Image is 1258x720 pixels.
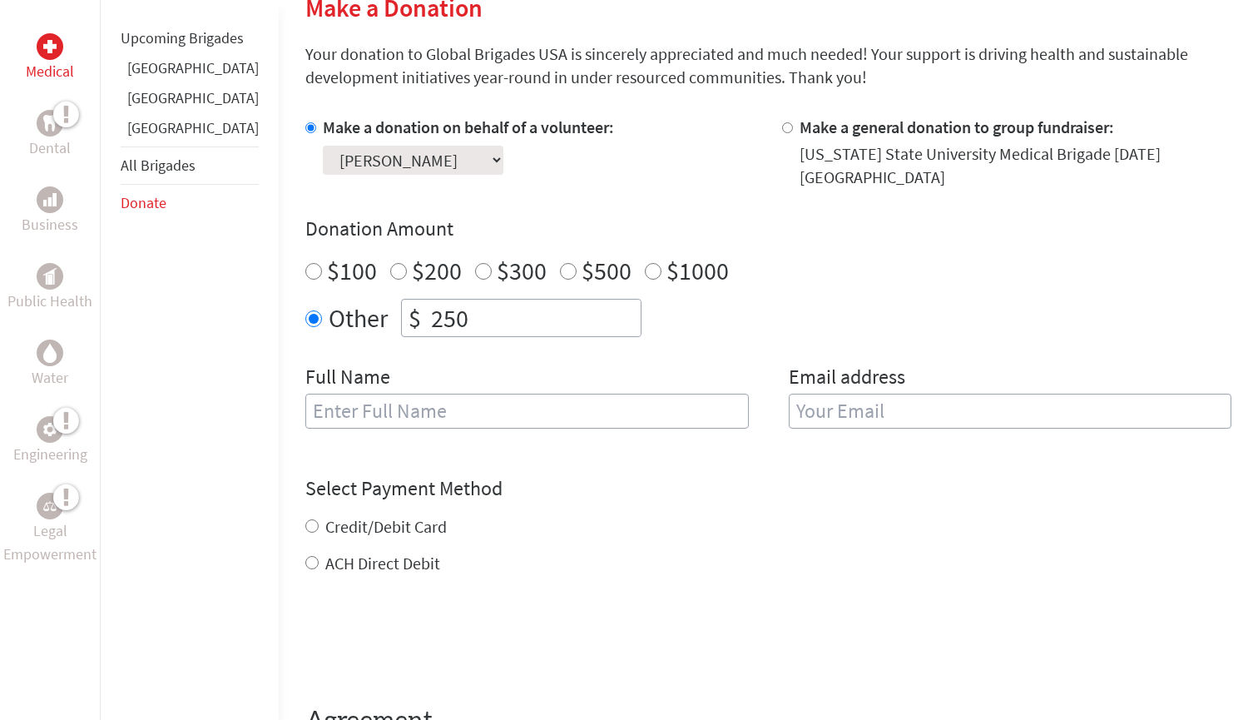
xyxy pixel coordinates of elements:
[7,263,92,313] a: Public HealthPublic Health
[327,255,377,286] label: $100
[37,340,63,366] div: Water
[43,501,57,511] img: Legal Empowerment
[402,300,428,336] div: $
[305,608,558,673] iframe: reCAPTCHA
[121,193,166,212] a: Donate
[800,142,1232,189] div: [US_STATE] State University Medical Brigade [DATE] [GEOGRAPHIC_DATA]
[121,20,259,57] li: Upcoming Brigades
[121,57,259,87] li: Ghana
[582,255,631,286] label: $500
[305,42,1231,89] p: Your donation to Global Brigades USA is sincerely appreciated and much needed! Your support is dr...
[43,268,57,285] img: Public Health
[497,255,547,286] label: $300
[127,88,259,107] a: [GEOGRAPHIC_DATA]
[3,493,97,566] a: Legal EmpowermentLegal Empowerment
[43,343,57,362] img: Water
[37,416,63,443] div: Engineering
[127,58,259,77] a: [GEOGRAPHIC_DATA]
[305,364,390,394] label: Full Name
[121,117,259,146] li: Panama
[43,40,57,53] img: Medical
[329,299,388,337] label: Other
[43,193,57,206] img: Business
[32,366,68,390] p: Water
[37,186,63,213] div: Business
[800,117,1114,137] label: Make a general donation to group fundraiser:
[26,60,74,83] p: Medical
[323,117,614,137] label: Make a donation on behalf of a volunteer:
[37,33,63,60] div: Medical
[428,300,641,336] input: Enter Amount
[22,186,78,236] a: BusinessBusiness
[29,137,71,160] p: Dental
[325,553,440,574] label: ACH Direct Debit
[666,255,729,286] label: $1000
[121,28,244,47] a: Upcoming Brigades
[37,263,63,290] div: Public Health
[121,185,259,221] li: Donate
[325,516,447,537] label: Credit/Debit Card
[789,364,905,394] label: Email address
[37,493,63,519] div: Legal Empowerment
[43,115,57,131] img: Dental
[37,110,63,137] div: Dental
[127,118,259,137] a: [GEOGRAPHIC_DATA]
[121,156,196,175] a: All Brigades
[121,146,259,185] li: All Brigades
[789,394,1232,429] input: Your Email
[26,33,74,83] a: MedicalMedical
[13,416,87,466] a: EngineeringEngineering
[412,255,462,286] label: $200
[13,443,87,466] p: Engineering
[305,475,1231,502] h4: Select Payment Method
[32,340,68,390] a: WaterWater
[305,394,749,429] input: Enter Full Name
[7,290,92,313] p: Public Health
[3,519,97,566] p: Legal Empowerment
[29,110,71,160] a: DentalDental
[43,423,57,436] img: Engineering
[305,216,1231,242] h4: Donation Amount
[22,213,78,236] p: Business
[121,87,259,117] li: Guatemala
